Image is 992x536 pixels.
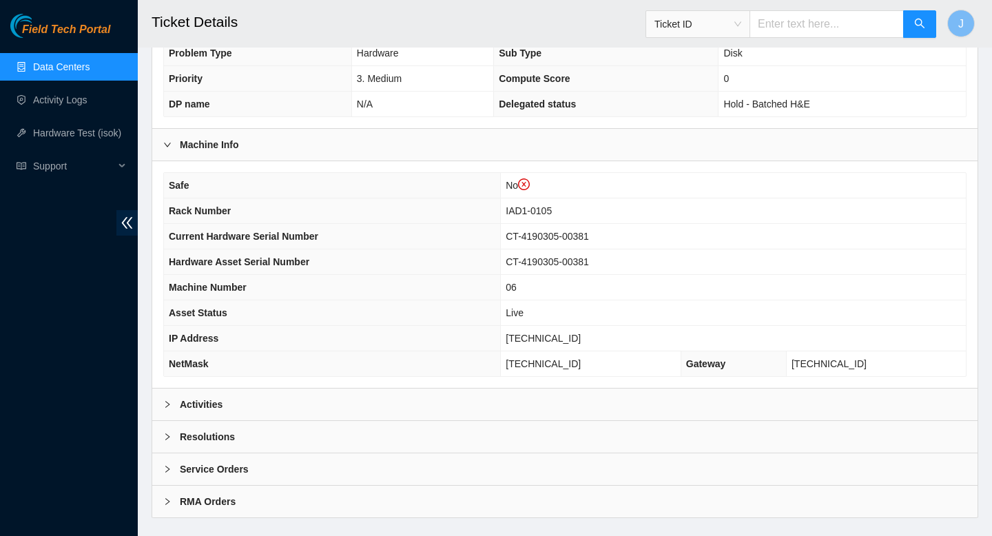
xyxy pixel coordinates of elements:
[180,397,223,412] b: Activities
[169,307,227,318] span: Asset Status
[169,256,309,267] span: Hardware Asset Serial Number
[180,137,239,152] b: Machine Info
[33,61,90,72] a: Data Centers
[10,25,110,43] a: Akamai TechnologiesField Tech Portal
[499,48,541,59] span: Sub Type
[506,307,524,318] span: Live
[723,48,742,59] span: Disk
[152,486,978,517] div: RMA Orders
[152,129,978,161] div: Machine Info
[903,10,936,38] button: search
[163,465,172,473] span: right
[180,494,236,509] b: RMA Orders
[792,358,867,369] span: [TECHNICAL_ID]
[169,333,218,344] span: IP Address
[499,73,570,84] span: Compute Score
[169,48,232,59] span: Problem Type
[506,180,530,191] span: No
[152,421,978,453] div: Resolutions
[723,73,729,84] span: 0
[686,358,726,369] span: Gateway
[750,10,904,38] input: Enter text here...
[357,99,373,110] span: N/A
[506,231,589,242] span: CT-4190305-00381
[180,429,235,444] b: Resolutions
[357,48,399,59] span: Hardware
[17,161,26,171] span: read
[116,210,138,236] span: double-left
[169,231,318,242] span: Current Hardware Serial Number
[169,99,210,110] span: DP name
[152,389,978,420] div: Activities
[914,18,925,31] span: search
[169,205,231,216] span: Rack Number
[33,152,114,180] span: Support
[33,127,121,138] a: Hardware Test (isok)
[169,282,247,293] span: Machine Number
[152,453,978,485] div: Service Orders
[506,205,552,216] span: IAD1-0105
[958,15,964,32] span: J
[169,180,189,191] span: Safe
[947,10,975,37] button: J
[357,73,402,84] span: 3. Medium
[723,99,809,110] span: Hold - Batched H&E
[180,462,249,477] b: Service Orders
[506,333,581,344] span: [TECHNICAL_ID]
[10,14,70,38] img: Akamai Technologies
[654,14,741,34] span: Ticket ID
[518,178,530,191] span: close-circle
[169,73,203,84] span: Priority
[163,497,172,506] span: right
[163,400,172,409] span: right
[506,358,581,369] span: [TECHNICAL_ID]
[499,99,576,110] span: Delegated status
[163,141,172,149] span: right
[506,256,589,267] span: CT-4190305-00381
[163,433,172,441] span: right
[22,23,110,37] span: Field Tech Portal
[169,358,209,369] span: NetMask
[33,94,87,105] a: Activity Logs
[506,282,517,293] span: 06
